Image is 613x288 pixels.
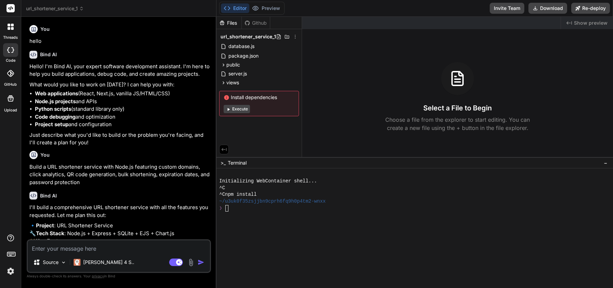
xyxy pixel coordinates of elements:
span: views [226,79,239,86]
span: ❯ [219,205,223,212]
span: ~/u3uk0f35zsjjbn9cprh6fq9h0p4tm2-wnxx [219,198,326,205]
span: Terminal [228,159,247,166]
span: privacy [92,274,104,278]
p: Source [43,259,59,266]
strong: Tech Stack [36,230,64,237]
button: Editor [221,3,249,13]
label: code [6,58,15,63]
button: Download [528,3,567,14]
span: url_shortener_service_1 [221,33,276,40]
li: and configuration [35,121,210,129]
img: Pick Models [61,260,66,265]
strong: Python scripts [35,106,71,112]
h6: You [40,26,50,33]
strong: Project [36,222,54,229]
h6: You [40,152,50,158]
p: [PERSON_NAME] 4 S.. [83,259,134,266]
p: hello [29,37,210,45]
button: Preview [249,3,283,13]
button: Invite Team [490,3,524,14]
button: − [602,157,609,168]
strong: Node.js projects [35,98,76,105]
span: public [226,61,240,68]
p: What would you like to work on [DATE]? I can help you with: [29,81,210,89]
img: Claude 4 Sonnet [74,259,80,266]
span: Show preview [574,20,608,26]
p: I'll build a comprehensive URL shortener service with all the features you requested. Let me plan... [29,204,210,219]
span: server.js [228,70,248,78]
li: (React, Next.js, vanilla JS/HTML/CSS) [35,90,210,98]
strong: Code debugging [35,113,75,120]
p: 🔹 : URL Shortener Service 🔧 : Node.js + Express + SQLite + EJS + Chart.js 📁 : [29,222,210,245]
span: ^C [219,185,225,192]
li: and APIs [35,98,210,106]
img: attachment [187,259,195,266]
span: Install dependencies [224,94,295,101]
p: Just describe what you'd like to build or the problem you're facing, and I'll create a plan for you! [29,131,210,147]
span: url_shortener_service_1 [26,5,84,12]
span: ^Cnpm install [219,191,257,198]
p: Always double-check its answers. Your in Bind [27,273,211,279]
li: and optimization [35,113,210,121]
img: settings [5,265,16,277]
label: threads [3,35,18,40]
div: Files [216,20,241,26]
div: Github [242,20,270,26]
strong: Web applications [35,90,78,97]
button: Execute [224,105,250,113]
button: Re-deploy [571,3,610,14]
span: Initializing WebContainer shell... [219,178,317,185]
h6: Bind AI [40,192,57,199]
p: Build a URL shortener service with Node.js featuring custom domains, click analytics, QR code gen... [29,163,210,187]
span: database.js [228,42,255,50]
strong: Project setup [35,121,68,128]
img: icon [198,259,204,266]
li: (standard library only) [35,105,210,113]
p: Choose a file from the explorer to start editing. You can create a new file using the + button in... [381,116,534,132]
h6: Bind AI [40,51,57,58]
strong: Key Features [36,238,69,244]
label: Upload [4,107,17,113]
span: − [604,159,608,166]
h3: Select a File to Begin [423,103,492,113]
label: GitHub [4,82,17,87]
p: Hello! I'm Bind AI, your expert software development assistant. I'm here to help you build applic... [29,63,210,78]
span: package.json [228,52,259,60]
span: >_ [221,159,226,166]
